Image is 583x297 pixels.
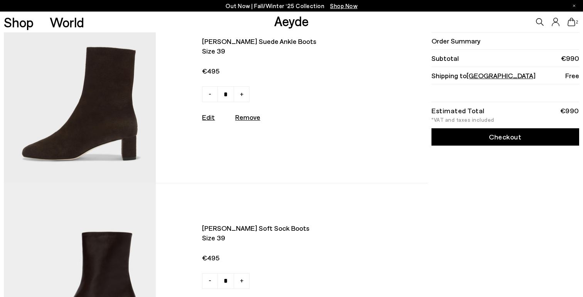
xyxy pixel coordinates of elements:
a: + [234,273,249,289]
span: [PERSON_NAME] suede ankle boots [202,37,367,46]
div: €990 [560,108,579,113]
div: Estimated Total [431,108,485,113]
li: Order Summary [431,32,579,50]
span: - [209,89,211,98]
span: Free [565,71,579,81]
p: Out Now | Fall/Winter ‘25 Collection [226,1,357,11]
a: - [202,273,218,289]
a: Edit [202,113,215,121]
span: 2 [575,20,579,24]
span: - [209,275,211,285]
span: [PERSON_NAME] soft sock boots [202,223,367,233]
a: Shop [4,15,34,29]
span: Shipping to [431,71,536,81]
a: Aeyde [274,13,309,29]
a: - [202,86,218,102]
a: World [50,15,84,29]
div: *VAT and taxes included [431,117,579,122]
span: [GEOGRAPHIC_DATA] [467,71,536,80]
span: Navigate to /collections/new-in [330,2,357,9]
a: Checkout [431,128,579,146]
a: + [234,86,249,102]
li: Subtotal [431,50,579,67]
u: Remove [235,113,260,121]
span: + [240,275,244,285]
span: Size 39 [202,46,367,56]
span: €495 [202,253,367,263]
span: Size 39 [202,233,367,243]
a: 2 [568,18,575,26]
span: €495 [202,66,367,76]
span: + [240,89,244,98]
span: €990 [561,54,579,63]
